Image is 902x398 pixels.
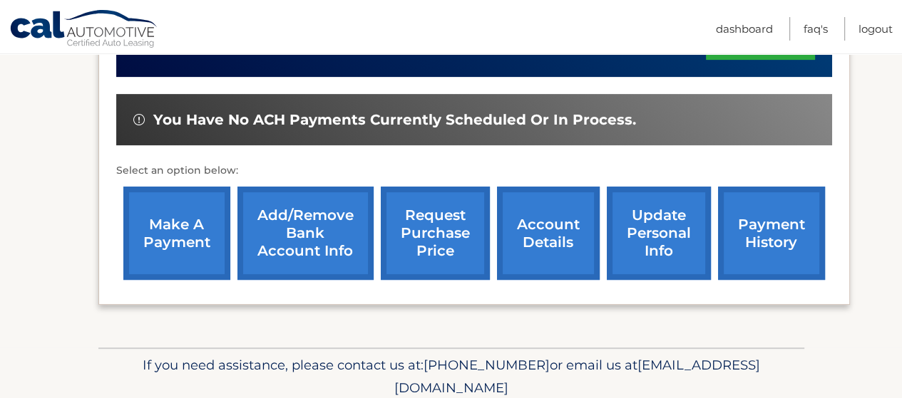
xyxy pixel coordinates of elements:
[9,9,159,51] a: Cal Automotive
[381,187,490,280] a: request purchase price
[153,111,636,129] span: You have no ACH payments currently scheduled or in process.
[716,17,773,41] a: Dashboard
[607,187,711,280] a: update personal info
[859,17,893,41] a: Logout
[237,187,374,280] a: Add/Remove bank account info
[804,17,828,41] a: FAQ's
[718,187,825,280] a: payment history
[116,162,832,179] p: Select an option below:
[497,187,600,280] a: account details
[123,187,230,280] a: make a payment
[394,357,760,396] span: [EMAIL_ADDRESS][DOMAIN_NAME]
[133,114,145,125] img: alert-white.svg
[424,357,550,373] span: [PHONE_NUMBER]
